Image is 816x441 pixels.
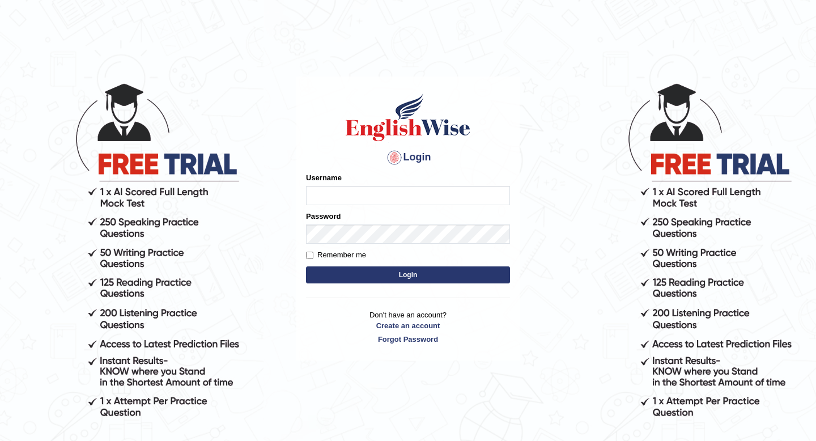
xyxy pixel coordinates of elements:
img: Logo of English Wise sign in for intelligent practice with AI [343,92,473,143]
a: Forgot Password [306,334,510,345]
button: Login [306,266,510,283]
a: Create an account [306,320,510,331]
label: Remember me [306,249,366,261]
p: Don't have an account? [306,309,510,345]
input: Remember me [306,252,313,259]
h4: Login [306,149,510,167]
label: Password [306,211,341,222]
label: Username [306,172,342,183]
